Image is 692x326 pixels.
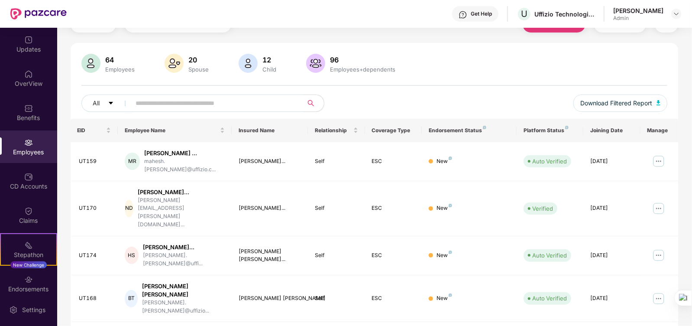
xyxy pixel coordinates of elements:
img: svg+xml;base64,PHN2ZyBpZD0iVXBkYXRlZCIgeG1sbnM9Imh0dHA6Ly93d3cudzMub3JnLzIwMDAvc3ZnIiB3aWR0aD0iMj... [24,36,33,44]
div: Spouse [187,66,211,73]
div: Self [315,294,358,303]
div: MR [125,153,140,170]
div: UT174 [79,251,111,260]
span: Employee Name [125,127,218,134]
th: Joining Date [583,119,640,142]
div: UT159 [79,157,111,166]
img: svg+xml;base64,PHN2ZyB4bWxucz0iaHR0cDovL3d3dy53My5vcmcvMjAwMC9zdmciIHdpZHRoPSI4IiBoZWlnaHQ9IjgiIH... [483,126,486,129]
div: Child [261,66,278,73]
div: 12 [261,55,278,64]
img: svg+xml;base64,PHN2ZyB4bWxucz0iaHR0cDovL3d3dy53My5vcmcvMjAwMC9zdmciIHhtbG5zOnhsaW5rPSJodHRwOi8vd3... [81,54,100,73]
img: svg+xml;base64,PHN2ZyB4bWxucz0iaHR0cDovL3d3dy53My5vcmcvMjAwMC9zdmciIHdpZHRoPSI4IiBoZWlnaHQ9IjgiIH... [449,293,452,297]
th: Manage [640,119,679,142]
div: ND [125,200,133,217]
th: Coverage Type [365,119,422,142]
img: svg+xml;base64,PHN2ZyBpZD0iQmVuZWZpdHMiIHhtbG5zPSJodHRwOi8vd3d3LnczLm9yZy8yMDAwL3N2ZyIgd2lkdGg9Ij... [24,104,33,113]
div: [PERSON_NAME] ... [144,149,225,157]
div: ESC [372,204,415,212]
div: BT [125,290,138,307]
div: Auto Verified [532,157,567,166]
img: svg+xml;base64,PHN2ZyB4bWxucz0iaHR0cDovL3d3dy53My5vcmcvMjAwMC9zdmciIHdpZHRoPSI4IiBoZWlnaHQ9IjgiIH... [449,251,452,254]
img: svg+xml;base64,PHN2ZyBpZD0iQ0RfQWNjb3VudHMiIGRhdGEtbmFtZT0iQ0QgQWNjb3VudHMiIHhtbG5zPSJodHRwOi8vd3... [24,173,33,181]
span: caret-down [108,100,114,107]
div: Admin [613,15,663,22]
div: Settings [19,306,48,314]
div: [DATE] [590,157,634,166]
div: 64 [104,55,137,64]
div: 96 [329,55,398,64]
div: Platform Status [524,127,576,134]
th: EID [71,119,118,142]
div: [PERSON_NAME]... [143,243,225,251]
div: [PERSON_NAME]... [239,157,301,166]
div: Self [315,251,358,260]
div: [PERSON_NAME] [PERSON_NAME] [239,294,301,303]
div: New [437,157,452,166]
img: manageButton [652,202,666,215]
img: manageButton [652,154,666,168]
div: New [437,251,452,260]
img: svg+xml;base64,PHN2ZyBpZD0iQ2xhaW0iIHhtbG5zPSJodHRwOi8vd3d3LnczLm9yZy8yMDAwL3N2ZyIgd2lkdGg9IjIwIi... [24,207,33,215]
img: svg+xml;base64,PHN2ZyBpZD0iSGVscC0zMngzMiIgeG1sbnM9Imh0dHA6Ly93d3cudzMub3JnLzIwMDAvc3ZnIiB3aWR0aD... [459,10,467,19]
div: New [437,294,452,303]
img: svg+xml;base64,PHN2ZyB4bWxucz0iaHR0cDovL3d3dy53My5vcmcvMjAwMC9zdmciIHhtbG5zOnhsaW5rPSJodHRwOi8vd3... [239,54,258,73]
img: svg+xml;base64,PHN2ZyB4bWxucz0iaHR0cDovL3d3dy53My5vcmcvMjAwMC9zdmciIHdpZHRoPSI4IiBoZWlnaHQ9IjgiIH... [449,156,452,160]
div: HS [125,247,139,264]
div: UT168 [79,294,111,303]
div: Self [315,204,358,212]
img: svg+xml;base64,PHN2ZyBpZD0iRW5kb3JzZW1lbnRzIiB4bWxucz0iaHR0cDovL3d3dy53My5vcmcvMjAwMC9zdmciIHdpZH... [24,275,33,284]
div: Get Help [471,10,492,17]
div: [PERSON_NAME].[PERSON_NAME]@uffi... [143,251,225,268]
div: ESC [372,251,415,260]
div: New Challenge [10,261,47,268]
img: svg+xml;base64,PHN2ZyBpZD0iRHJvcGRvd24tMzJ4MzIiIHhtbG5zPSJodHRwOi8vd3d3LnczLm9yZy8yMDAwL3N2ZyIgd2... [673,10,680,17]
div: New [437,204,452,212]
div: [PERSON_NAME] [PERSON_NAME]... [239,248,301,264]
img: svg+xml;base64,PHN2ZyBpZD0iU2V0dGluZy0yMHgyMCIgeG1sbnM9Imh0dHA6Ly93d3cudzMub3JnLzIwMDAvc3ZnIiB3aW... [9,306,18,314]
img: svg+xml;base64,PHN2ZyB4bWxucz0iaHR0cDovL3d3dy53My5vcmcvMjAwMC9zdmciIHdpZHRoPSI4IiBoZWlnaHQ9IjgiIH... [565,126,569,129]
span: All [93,98,100,108]
div: [PERSON_NAME][EMAIL_ADDRESS][PERSON_NAME][DOMAIN_NAME]... [138,196,225,229]
div: Self [315,157,358,166]
div: Auto Verified [532,251,567,260]
div: [DATE] [590,294,634,303]
img: manageButton [652,248,666,262]
div: [DATE] [590,204,634,212]
div: 20 [187,55,211,64]
span: search [303,100,320,107]
div: [PERSON_NAME] [PERSON_NAME] [142,282,225,299]
div: Employees [104,66,137,73]
div: mahesh.[PERSON_NAME]@uffizio.c... [144,157,225,174]
div: UT170 [79,204,111,212]
img: svg+xml;base64,PHN2ZyB4bWxucz0iaHR0cDovL3d3dy53My5vcmcvMjAwMC9zdmciIHdpZHRoPSIyMSIgaGVpZ2h0PSIyMC... [24,241,33,250]
img: New Pazcare Logo [10,8,67,20]
div: [PERSON_NAME]... [239,204,301,212]
div: [PERSON_NAME].[PERSON_NAME]@uffizio... [142,299,225,315]
button: Download Filtered Report [573,95,668,112]
th: Employee Name [118,119,232,142]
button: search [303,95,324,112]
span: U [521,9,527,19]
div: [DATE] [590,251,634,260]
button: Allcaret-down [81,95,134,112]
div: [PERSON_NAME] [613,7,663,15]
img: svg+xml;base64,PHN2ZyB4bWxucz0iaHR0cDovL3d3dy53My5vcmcvMjAwMC9zdmciIHhtbG5zOnhsaW5rPSJodHRwOi8vd3... [306,54,325,73]
div: ESC [372,157,415,166]
span: EID [78,127,105,134]
span: Download Filtered Report [580,98,652,108]
img: svg+xml;base64,PHN2ZyB4bWxucz0iaHR0cDovL3d3dy53My5vcmcvMjAwMC9zdmciIHhtbG5zOnhsaW5rPSJodHRwOi8vd3... [165,54,184,73]
img: svg+xml;base64,PHN2ZyB4bWxucz0iaHR0cDovL3d3dy53My5vcmcvMjAwMC9zdmciIHdpZHRoPSI4IiBoZWlnaHQ9IjgiIH... [449,204,452,207]
img: svg+xml;base64,PHN2ZyBpZD0iSG9tZSIgeG1sbnM9Imh0dHA6Ly93d3cudzMub3JnLzIwMDAvc3ZnIiB3aWR0aD0iMjAiIG... [24,70,33,78]
img: svg+xml;base64,PHN2ZyBpZD0iRW1wbG95ZWVzIiB4bWxucz0iaHR0cDovL3d3dy53My5vcmcvMjAwMC9zdmciIHdpZHRoPS... [24,138,33,147]
div: [PERSON_NAME]... [138,188,225,196]
div: ESC [372,294,415,303]
img: svg+xml;base64,PHN2ZyB4bWxucz0iaHR0cDovL3d3dy53My5vcmcvMjAwMC9zdmciIHhtbG5zOnhsaW5rPSJodHRwOi8vd3... [656,100,661,105]
span: Relationship [315,127,352,134]
div: Employees+dependents [329,66,398,73]
div: Endorsement Status [429,127,510,134]
th: Insured Name [232,119,307,142]
th: Relationship [308,119,365,142]
img: manageButton [652,292,666,306]
div: Stepathon [1,251,56,259]
div: Uffizio Technologies Private Limited [534,10,595,18]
